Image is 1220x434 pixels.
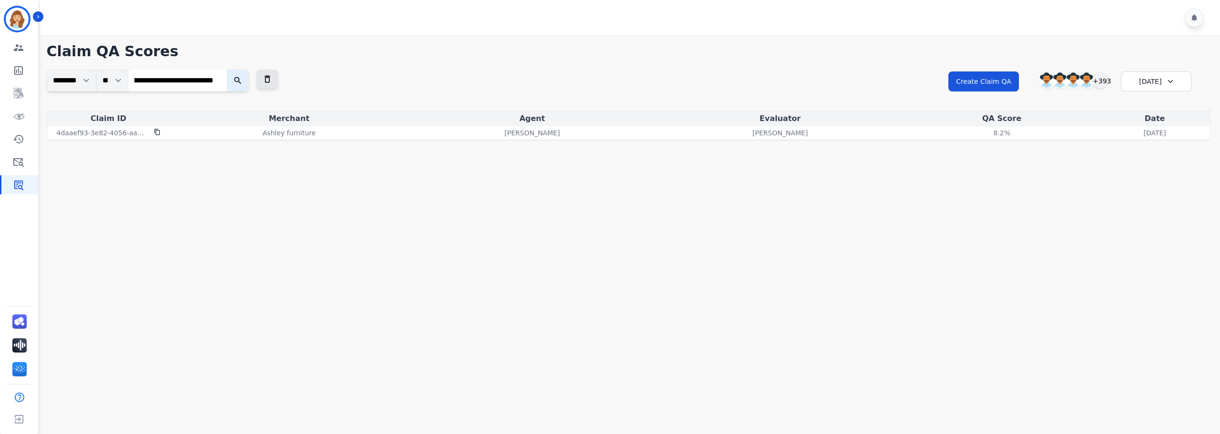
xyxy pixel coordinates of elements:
div: Claim ID [49,113,168,124]
div: Merchant [172,113,407,124]
div: [DATE] [1121,71,1191,91]
p: [PERSON_NAME] [505,128,560,138]
p: Ashley furniture [263,128,315,138]
div: Agent [410,113,654,124]
p: [DATE] [1143,128,1166,138]
div: Date [1101,113,1208,124]
p: [PERSON_NAME] [752,128,808,138]
div: 8.2% [980,128,1023,138]
h1: Claim QA Scores [47,43,1210,60]
div: +393 [1092,72,1108,89]
div: Evaluator [658,113,902,124]
img: Bordered avatar [6,8,29,30]
p: 4daaef93-3e82-4056-aa0f-c0b947ee265c [57,128,148,138]
div: QA Score [906,113,1098,124]
button: Create Claim QA [948,71,1019,91]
